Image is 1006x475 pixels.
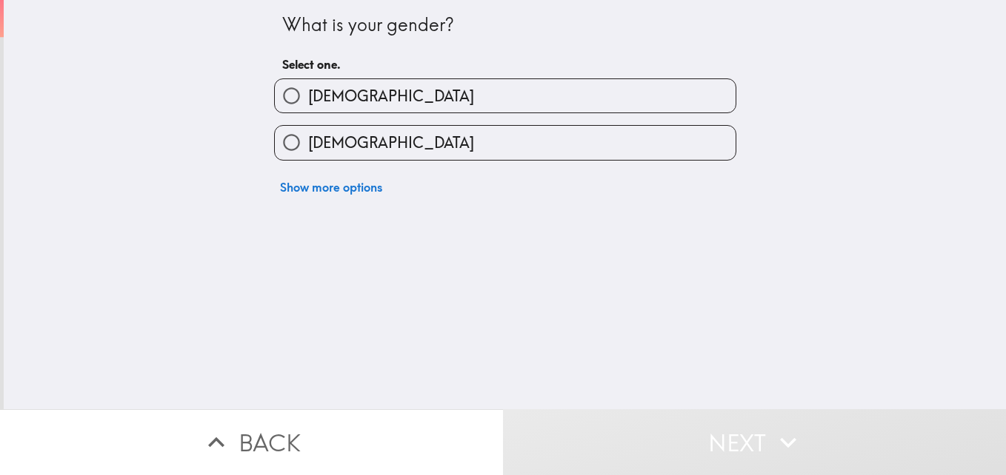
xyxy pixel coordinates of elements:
[275,79,736,112] button: [DEMOGRAPHIC_DATA]
[308,86,474,107] span: [DEMOGRAPHIC_DATA]
[274,172,388,202] button: Show more options
[282,13,728,38] div: What is your gender?
[282,56,728,73] h6: Select one.
[503,409,1006,475] button: Next
[308,132,474,153] span: [DEMOGRAPHIC_DATA]
[275,126,736,159] button: [DEMOGRAPHIC_DATA]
